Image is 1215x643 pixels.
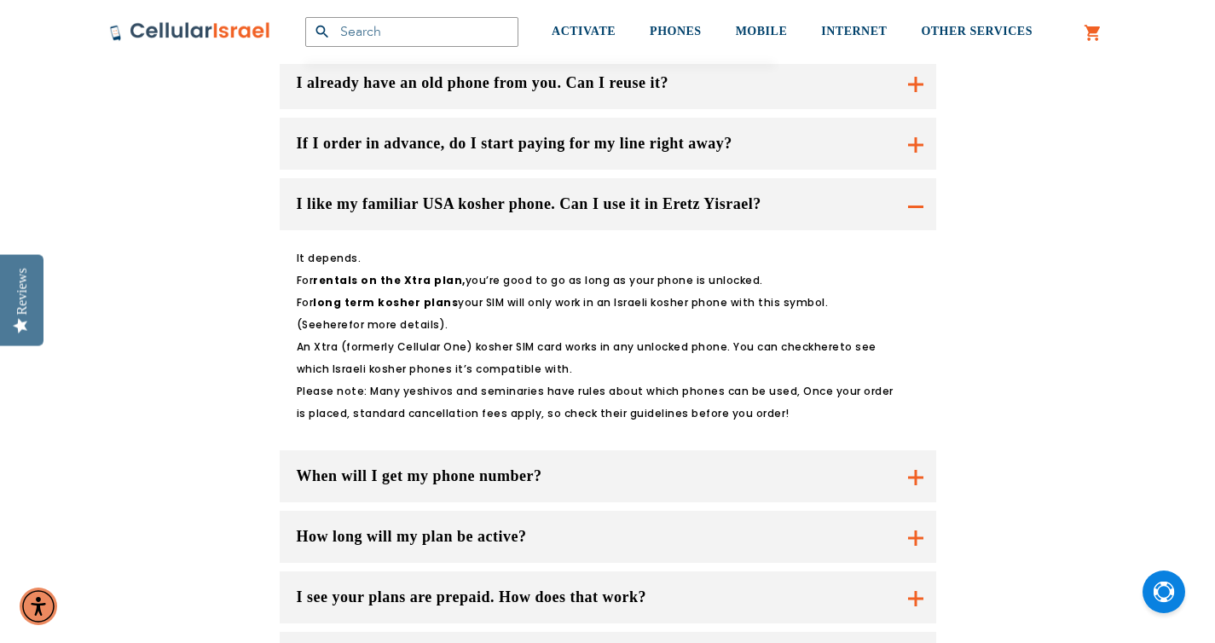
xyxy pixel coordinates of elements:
a: here [323,317,349,332]
div: Accessibility Menu [20,588,57,625]
span: PHONES [650,25,702,38]
span: MOBILE [736,25,788,38]
input: Search [305,17,518,47]
p: It depends. For you’re good to go as long as your phone is unlocked. For your SIM will only work ... [297,247,898,425]
span: INTERNET [821,25,887,38]
button: When will I get my phone number? [280,450,936,502]
button: I see your plans are prepaid. How does that work? [280,571,936,623]
span: ACTIVATE [552,25,616,38]
span: OTHER SERVICES [921,25,1033,38]
strong: long term kosher plans [313,295,458,310]
button: If I order in advance, do I start paying for my line right away? [280,118,936,170]
img: Cellular Israel Logo [109,21,271,42]
button: I already have an old phone from you. Can I reuse it? [280,57,936,109]
a: here [814,339,840,354]
button: How long will my plan be active? [280,511,936,563]
div: Reviews [14,268,30,315]
strong: rentals on the Xtra plan, [313,273,466,287]
button: I like my familiar USA kosher phone. Can I use it in Eretz Yisrael? [280,178,936,230]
